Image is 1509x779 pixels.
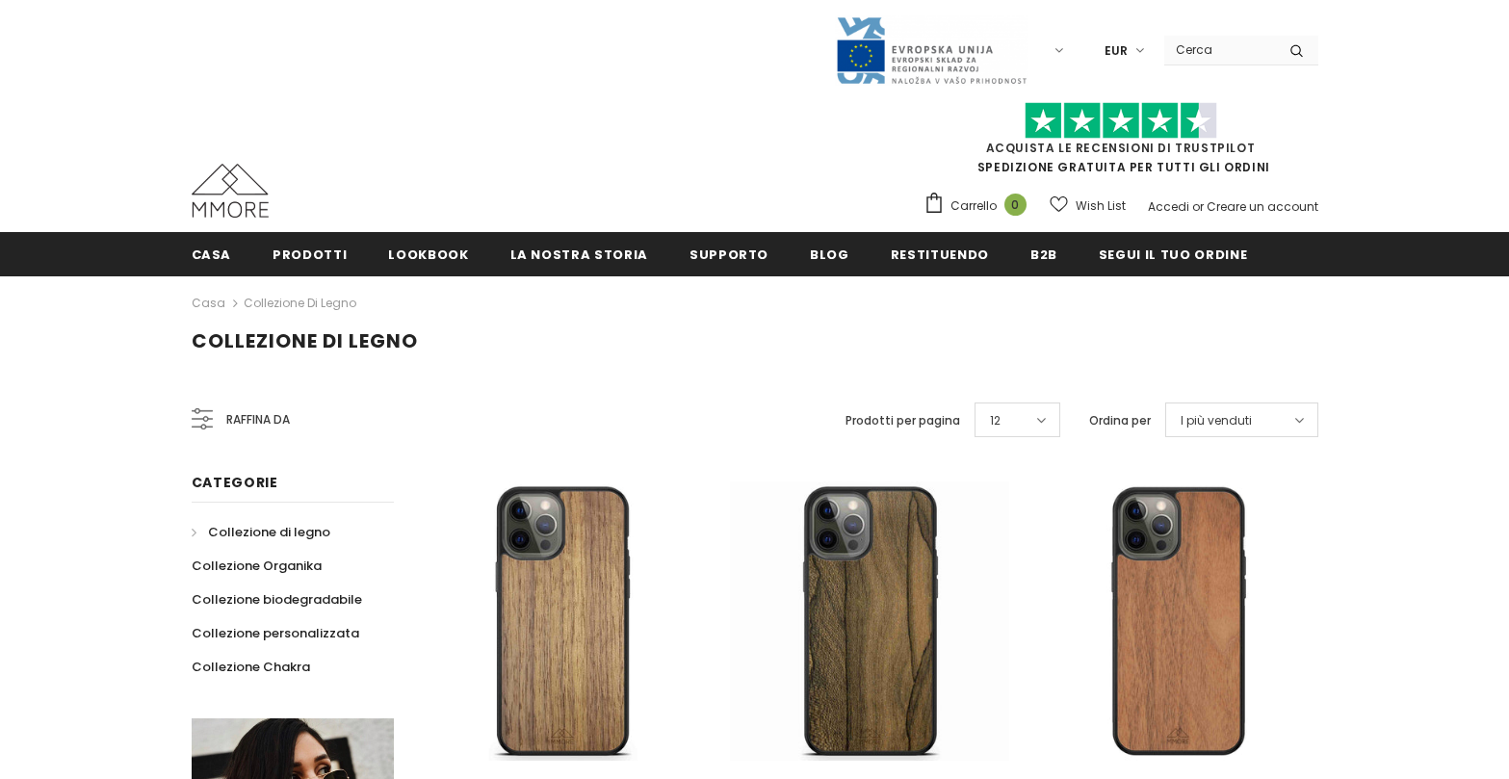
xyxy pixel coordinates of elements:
span: Blog [810,246,849,264]
a: Restituendo [891,232,989,275]
img: Casi MMORE [192,164,269,218]
a: Collezione personalizzata [192,616,359,650]
a: Collezione di legno [192,515,330,549]
span: EUR [1105,41,1128,61]
span: Categorie [192,473,278,492]
span: Raffina da [226,409,290,430]
label: Prodotti per pagina [846,411,960,430]
a: Javni Razpis [835,41,1028,58]
a: Prodotti [273,232,347,275]
a: B2B [1030,232,1057,275]
a: Wish List [1050,189,1126,222]
span: Wish List [1076,196,1126,216]
span: Collezione biodegradabile [192,590,362,609]
span: Collezione di legno [192,327,418,354]
a: Accedi [1148,198,1189,215]
span: Carrello [950,196,997,216]
a: supporto [689,232,768,275]
span: Casa [192,246,232,264]
a: Lookbook [388,232,468,275]
a: Blog [810,232,849,275]
span: Collezione di legno [208,523,330,541]
span: SPEDIZIONE GRATUITA PER TUTTI GLI ORDINI [924,111,1318,175]
a: Collezione Chakra [192,650,310,684]
span: 0 [1004,194,1027,216]
a: La nostra storia [510,232,648,275]
span: 12 [990,411,1001,430]
span: Collezione personalizzata [192,624,359,642]
span: Prodotti [273,246,347,264]
a: Collezione biodegradabile [192,583,362,616]
a: Acquista le recensioni di TrustPilot [986,140,1256,156]
a: Collezione Organika [192,549,322,583]
span: Collezione Organika [192,557,322,575]
span: supporto [689,246,768,264]
a: Creare un account [1207,198,1318,215]
a: Casa [192,292,225,315]
input: Search Site [1164,36,1275,64]
a: Carrello 0 [924,192,1036,221]
span: La nostra storia [510,246,648,264]
span: or [1192,198,1204,215]
a: Segui il tuo ordine [1099,232,1247,275]
a: Casa [192,232,232,275]
span: B2B [1030,246,1057,264]
span: Segui il tuo ordine [1099,246,1247,264]
img: Fidati di Pilot Stars [1025,102,1217,140]
span: Restituendo [891,246,989,264]
img: Javni Razpis [835,15,1028,86]
label: Ordina per [1089,411,1151,430]
span: Lookbook [388,246,468,264]
a: Collezione di legno [244,295,356,311]
span: Collezione Chakra [192,658,310,676]
span: I più venduti [1181,411,1252,430]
